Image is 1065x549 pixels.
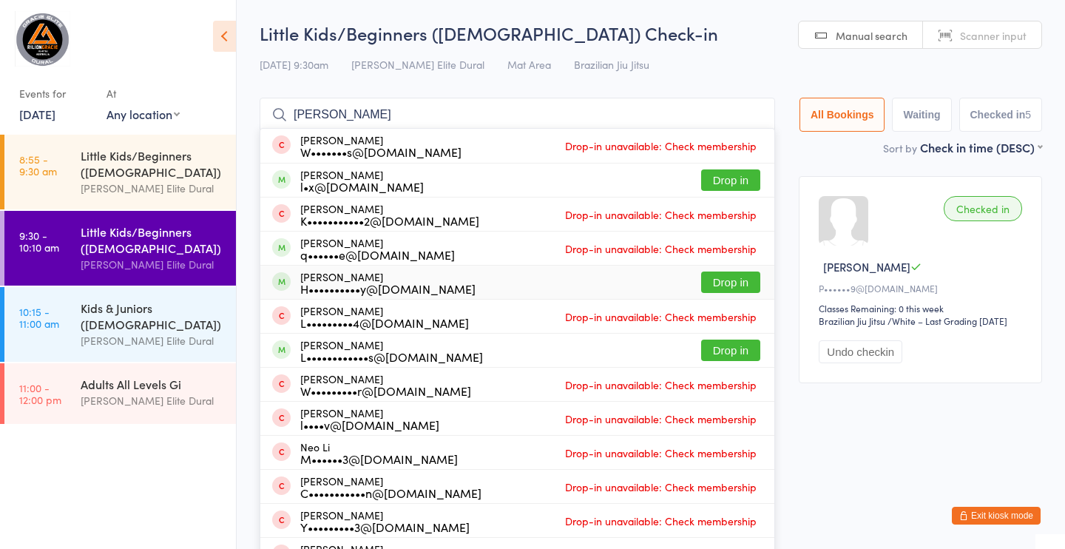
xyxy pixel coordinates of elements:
div: [PERSON_NAME] [300,373,471,397]
div: Check in time (DESC) [920,139,1042,155]
div: [PERSON_NAME] [300,407,439,431]
a: 8:55 -9:30 amLittle Kids/Beginners ([DEMOGRAPHIC_DATA])[PERSON_NAME] Elite Dural [4,135,236,209]
div: [PERSON_NAME] [300,339,483,363]
span: [DATE] 9:30am [260,57,328,72]
span: Drop-in unavailable: Check membership [561,203,760,226]
div: Any location [106,106,180,122]
span: Mat Area [507,57,551,72]
div: P••••••9@[DOMAIN_NAME] [819,282,1027,294]
div: [PERSON_NAME] [300,237,455,260]
input: Search [260,98,775,132]
time: 9:30 - 10:10 am [19,229,59,253]
div: Brazilian Jiu Jitsu [819,314,885,327]
div: Y•••••••••3@[DOMAIN_NAME] [300,521,470,533]
a: 9:30 -10:10 amLittle Kids/Beginners ([DEMOGRAPHIC_DATA])[PERSON_NAME] Elite Dural [4,211,236,286]
button: Waiting [892,98,951,132]
div: [PERSON_NAME] [300,305,469,329]
div: Checked in [944,196,1022,221]
button: All Bookings [799,98,885,132]
span: / White – Last Grading [DATE] [887,314,1007,327]
a: 10:15 -11:00 amKids & Juniors ([DEMOGRAPHIC_DATA])[PERSON_NAME] Elite Dural [4,287,236,362]
label: Sort by [883,141,917,155]
div: At [106,81,180,106]
div: [PERSON_NAME] [300,475,481,499]
div: [PERSON_NAME] Elite Dural [81,180,223,197]
div: [PERSON_NAME] Elite Dural [81,332,223,349]
span: Drop-in unavailable: Check membership [561,408,760,430]
img: Gracie Elite Jiu Jitsu Dural [15,11,70,67]
button: Drop in [701,169,760,191]
time: 10:15 - 11:00 am [19,306,59,329]
a: [DATE] [19,106,55,122]
time: 11:00 - 12:00 pm [19,382,61,405]
div: 5 [1025,109,1031,121]
h2: Little Kids/Beginners ([DEMOGRAPHIC_DATA]) Check-in [260,21,1042,45]
span: [PERSON_NAME] Elite Dural [351,57,484,72]
button: Exit kiosk mode [952,507,1041,525]
span: Drop-in unavailable: Check membership [561,476,760,498]
button: Checked in5 [959,98,1043,132]
div: H••••••••••y@[DOMAIN_NAME] [300,283,476,294]
div: [PERSON_NAME] [300,271,476,294]
span: Manual search [836,28,907,43]
button: Drop in [701,272,760,293]
div: [PERSON_NAME] [300,203,479,226]
span: Drop-in unavailable: Check membership [561,135,760,157]
div: Little Kids/Beginners ([DEMOGRAPHIC_DATA]) [81,147,223,180]
div: [PERSON_NAME] Elite Dural [81,392,223,409]
div: L•••••••••4@[DOMAIN_NAME] [300,317,469,329]
div: W•••••••s@[DOMAIN_NAME] [300,146,461,158]
button: Undo checkin [819,340,902,363]
div: l••••v@[DOMAIN_NAME] [300,419,439,431]
div: C•••••••••••n@[DOMAIN_NAME] [300,487,481,499]
div: Kids & Juniors ([DEMOGRAPHIC_DATA]) [81,300,223,332]
span: Drop-in unavailable: Check membership [561,306,760,328]
div: Adults All Levels Gi [81,376,223,392]
div: M••••••3@[DOMAIN_NAME] [300,453,458,465]
div: [PERSON_NAME] Elite Dural [81,256,223,273]
a: 11:00 -12:00 pmAdults All Levels Gi[PERSON_NAME] Elite Dural [4,363,236,424]
div: L••••••••••••s@[DOMAIN_NAME] [300,351,483,363]
div: [PERSON_NAME] [300,134,461,158]
span: Drop-in unavailable: Check membership [561,442,760,464]
span: Brazilian Jiu Jitsu [574,57,649,72]
span: Drop-in unavailable: Check membership [561,238,760,260]
div: l•x@[DOMAIN_NAME] [300,181,424,192]
span: Scanner input [960,28,1027,43]
div: Neo Li [300,441,458,465]
span: [PERSON_NAME] [823,259,910,274]
button: Drop in [701,340,760,361]
time: 8:55 - 9:30 am [19,153,57,177]
div: [PERSON_NAME] [300,169,424,192]
div: W•••••••••r@[DOMAIN_NAME] [300,385,471,397]
div: [PERSON_NAME] [300,509,470,533]
div: q••••••e@[DOMAIN_NAME] [300,249,455,260]
div: Classes Remaining: 0 this week [819,302,1027,314]
div: Little Kids/Beginners ([DEMOGRAPHIC_DATA]) [81,223,223,256]
div: K•••••••••••2@[DOMAIN_NAME] [300,215,479,226]
span: Drop-in unavailable: Check membership [561,374,760,396]
div: Events for [19,81,92,106]
span: Drop-in unavailable: Check membership [561,510,760,532]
